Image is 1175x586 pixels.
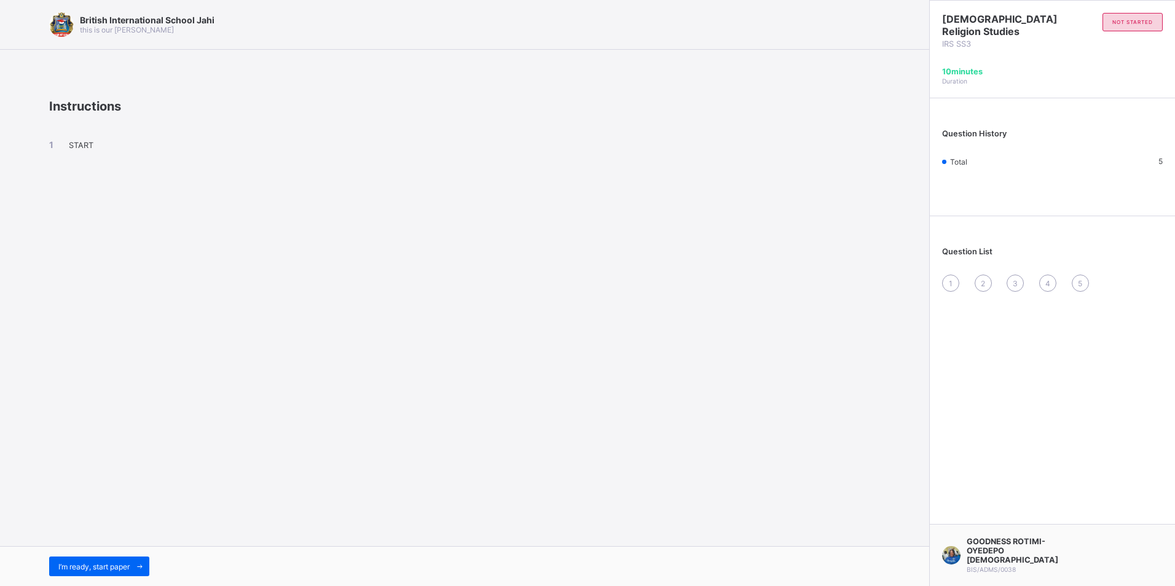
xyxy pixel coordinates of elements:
span: 5 [1158,157,1163,166]
span: BIS/ADMS/0038 [967,566,1016,573]
span: IRS SS3 [942,39,1053,49]
span: not started [1112,19,1153,25]
span: 10 minutes [942,67,983,76]
span: 2 [981,279,985,288]
span: this is our [PERSON_NAME] [80,25,174,34]
span: START [69,141,93,150]
span: Instructions [49,99,121,114]
span: 1 [949,279,953,288]
span: Duration [942,77,967,85]
span: GOODNESS ROTIMI-OYEDEPO [DEMOGRAPHIC_DATA] [967,537,1074,565]
span: Question List [942,247,992,256]
span: 4 [1045,279,1050,288]
span: [DEMOGRAPHIC_DATA] Religion Studies [942,13,1053,37]
span: I’m ready, start paper [58,562,130,571]
span: Question History [942,129,1007,138]
span: 5 [1078,279,1082,288]
span: 3 [1013,279,1018,288]
span: British International School Jahi [80,15,214,25]
span: Total [950,157,967,166]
